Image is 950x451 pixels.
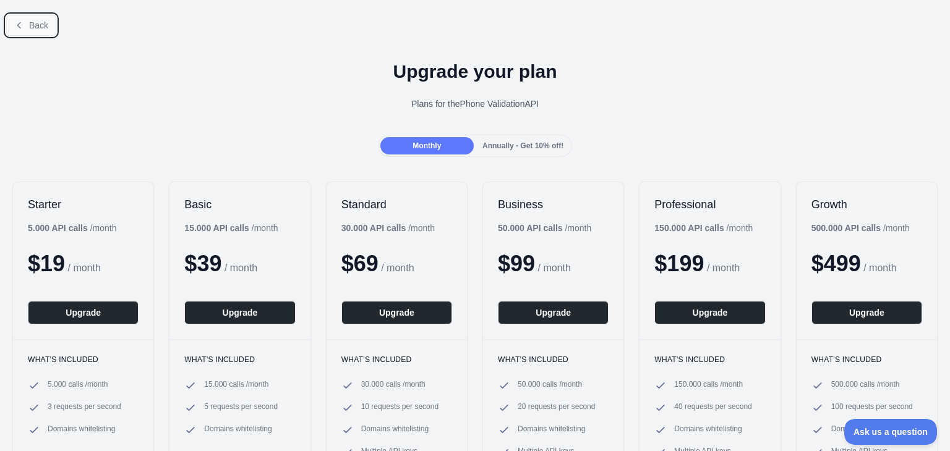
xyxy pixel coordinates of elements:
b: 30.000 API calls [341,223,406,233]
b: 50.000 API calls [498,223,563,233]
div: / month [498,222,591,234]
span: $ 99 [498,251,535,276]
h2: Standard [341,197,452,212]
h2: Professional [654,197,765,212]
iframe: Toggle Customer Support [844,419,938,445]
span: $ 199 [654,251,704,276]
h2: Business [498,197,609,212]
b: 150.000 API calls [654,223,724,233]
b: 500.000 API calls [811,223,881,233]
h2: Growth [811,197,922,212]
div: / month [811,222,910,234]
span: $ 69 [341,251,379,276]
div: / month [654,222,753,234]
span: $ 499 [811,251,861,276]
div: / month [341,222,435,234]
